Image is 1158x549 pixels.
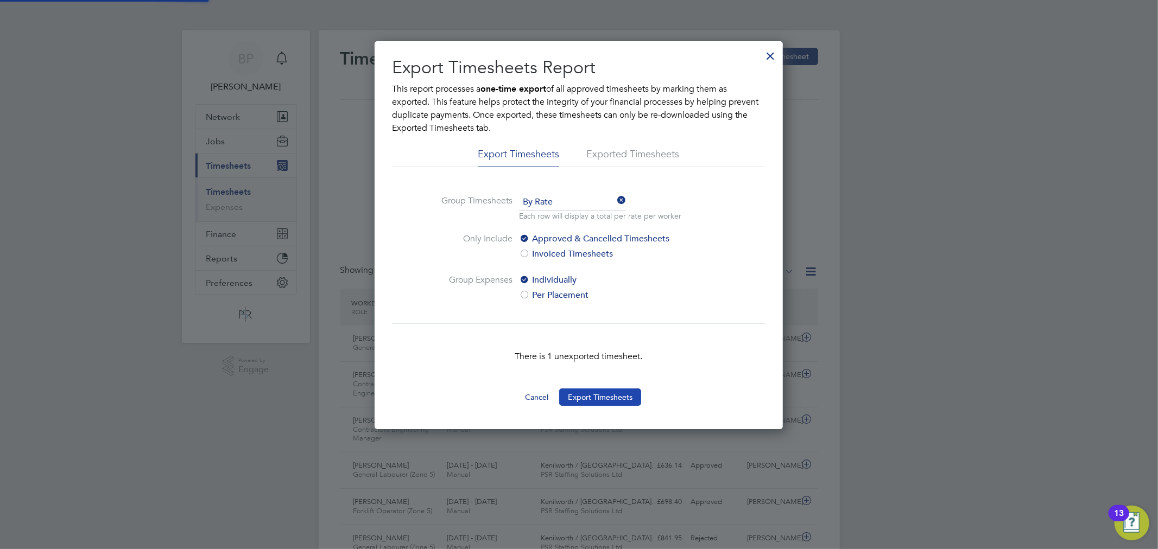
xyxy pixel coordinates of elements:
[586,148,679,167] li: Exported Timesheets
[1114,513,1124,527] div: 13
[478,148,559,167] li: Export Timesheets
[431,232,512,260] label: Only Include
[431,273,512,302] label: Group Expenses
[519,210,681,221] p: Each row will display a total per rate per worker
[431,194,512,219] label: Group Timesheets
[516,388,557,406] button: Cancel
[559,388,641,406] button: Export Timesheets
[392,350,765,363] p: There is 1 unexported timesheet.
[392,82,765,135] p: This report processes a of all approved timesheets by marking them as exported. This feature help...
[392,56,765,79] h2: Export Timesheets Report
[519,273,701,286] label: Individually
[519,247,701,260] label: Invoiced Timesheets
[480,84,546,94] b: one-time export
[519,289,701,302] label: Per Placement
[519,194,626,210] span: By Rate
[519,232,701,245] label: Approved & Cancelled Timesheets
[1115,506,1149,540] button: Open Resource Center, 13 new notifications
